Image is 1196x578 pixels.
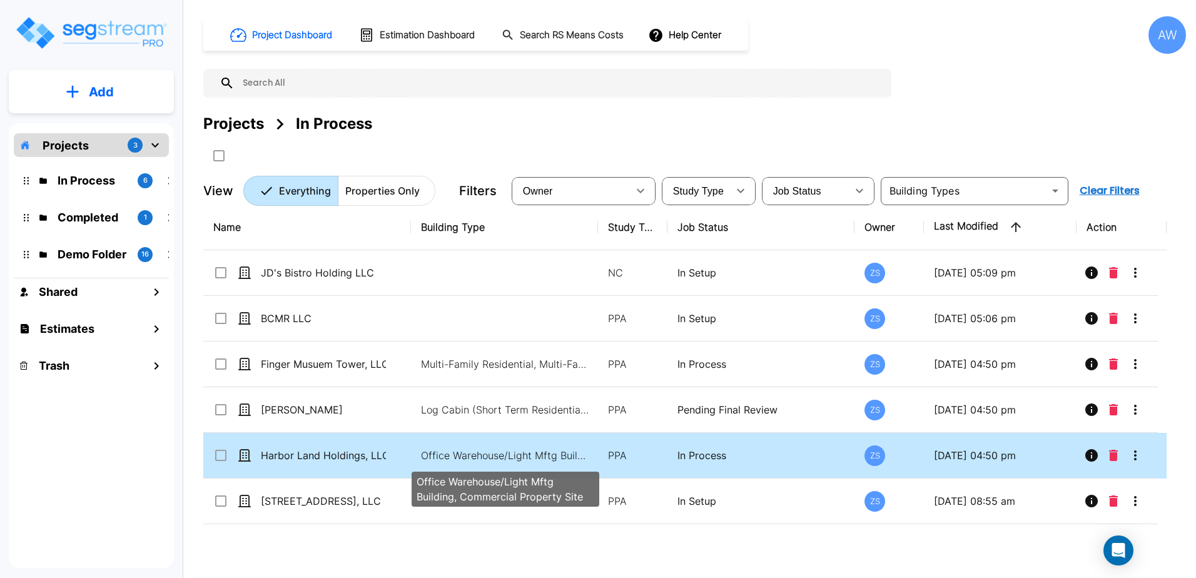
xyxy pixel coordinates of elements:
button: Estimation Dashboard [354,22,482,48]
h1: Estimates [40,320,94,337]
th: Last Modified [924,205,1077,250]
p: PPA [608,448,657,463]
p: Completed [58,209,128,226]
th: Name [203,205,411,250]
button: Clear Filters [1075,178,1145,203]
p: BCMR LLC [261,311,386,326]
p: View [203,181,233,200]
h1: Shared [39,283,78,300]
th: Job Status [667,205,854,250]
h1: Search RS Means Costs [520,28,624,43]
span: Owner [523,186,553,196]
p: [DATE] 05:06 pm [934,311,1067,326]
p: 16 [141,249,149,260]
button: Info [1079,306,1104,331]
div: Select [664,173,728,208]
th: Study Type [598,205,667,250]
div: Open Intercom Messenger [1103,535,1133,565]
div: ZS [864,263,885,283]
button: Properties Only [338,176,435,206]
p: In Setup [677,311,844,326]
p: 6 [143,175,148,186]
div: ZS [864,445,885,466]
button: More-Options [1123,352,1148,377]
div: ZS [864,491,885,512]
p: [DATE] 04:50 pm [934,402,1067,417]
div: ZS [864,400,885,420]
button: Delete [1104,443,1123,468]
p: PPA [608,402,657,417]
div: Projects [203,113,264,135]
button: Info [1079,260,1104,285]
button: Add [9,74,174,110]
input: Search All [235,69,885,98]
p: Finger Musuem Tower, LLC [261,357,386,372]
p: JD's Bistro Holding LLC [261,265,386,280]
div: Platform [243,176,435,206]
p: Filters [459,181,497,200]
button: More-Options [1123,306,1148,331]
button: Info [1079,397,1104,422]
button: Delete [1104,352,1123,377]
p: Everything [279,183,331,198]
p: 3 [133,140,138,151]
p: [PERSON_NAME] [261,402,386,417]
button: Open [1046,182,1064,200]
button: More-Options [1123,489,1148,514]
p: [DATE] 04:50 pm [934,448,1067,463]
p: In Setup [677,494,844,509]
input: Building Types [884,182,1044,200]
p: Properties Only [345,183,420,198]
div: Select [764,173,847,208]
th: Action [1077,205,1167,250]
p: NC [608,265,657,280]
p: Office Warehouse/Light Mftg Building, Commercial Property Site [417,474,594,504]
p: Log Cabin (Short Term Residential Rental), Single Family Home Site [421,402,590,417]
img: Logo [14,15,168,51]
p: 1 [144,212,147,223]
button: Delete [1104,306,1123,331]
button: Search RS Means Costs [497,23,631,48]
button: More-Options [1123,260,1148,285]
p: Demo Folder [58,246,128,263]
button: Everything [243,176,338,206]
p: Pending Final Review [677,402,844,417]
div: ZS [864,354,885,375]
p: [DATE] 04:50 pm [934,357,1067,372]
div: AW [1148,16,1186,54]
p: [DATE] 08:55 am [934,494,1067,509]
p: Multi-Family Residential, Multi-Family Residential Site [421,357,590,372]
p: Projects [43,137,89,154]
button: More-Options [1123,397,1148,422]
p: Harbor Land Holdings, LLC [261,448,386,463]
div: In Process [296,113,372,135]
p: PPA [608,311,657,326]
p: In Process [58,172,128,189]
div: Select [514,173,628,208]
button: Info [1079,489,1104,514]
h1: Trash [39,357,69,374]
p: [DATE] 05:09 pm [934,265,1067,280]
p: Office Warehouse/Light Mftg Building, Commercial Property Site [421,448,590,463]
div: ZS [864,308,885,329]
button: Help Center [646,23,726,47]
h1: Project Dashboard [252,28,332,43]
button: Info [1079,443,1104,468]
p: Add [89,83,114,101]
button: Delete [1104,260,1123,285]
p: In Process [677,448,844,463]
p: In Setup [677,265,844,280]
button: Delete [1104,397,1123,422]
button: More-Options [1123,443,1148,468]
p: PPA [608,494,657,509]
p: [STREET_ADDRESS], LLC [261,494,386,509]
button: SelectAll [206,143,231,168]
button: Delete [1104,489,1123,514]
span: Job Status [773,186,821,196]
p: PPA [608,357,657,372]
span: Study Type [673,186,724,196]
th: Owner [854,205,924,250]
th: Building Type [411,205,598,250]
button: Project Dashboard [225,21,339,49]
h1: Estimation Dashboard [380,28,475,43]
